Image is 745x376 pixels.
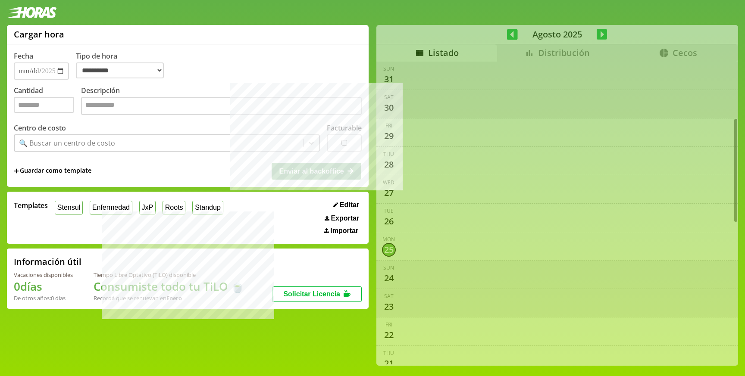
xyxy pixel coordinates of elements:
label: Cantidad [14,86,81,117]
label: Descripción [81,86,362,117]
button: Solicitar Licencia [272,286,362,302]
h1: 0 días [14,279,73,294]
span: Importar [330,227,358,235]
h1: Consumiste todo tu TiLO 🍵 [94,279,244,294]
h2: Información útil [14,256,81,267]
button: Enfermedad [90,201,132,214]
h1: Cargar hora [14,28,64,40]
span: Editar [340,201,359,209]
div: Tiempo Libre Optativo (TiLO) disponible [94,271,244,279]
label: Fecha [14,51,33,61]
div: Vacaciones disponibles [14,271,73,279]
span: + [14,166,19,176]
span: Exportar [331,214,359,222]
button: Stensul [55,201,83,214]
button: Editar [331,201,362,209]
span: Templates [14,201,48,210]
button: JxP [139,201,156,214]
label: Facturable [327,123,362,133]
select: Tipo de hora [76,62,164,78]
textarea: Descripción [81,97,362,115]
button: Exportar [322,214,362,223]
button: Roots [163,201,185,214]
b: Enero [166,294,182,302]
button: Standup [192,201,223,214]
label: Centro de costo [14,123,66,133]
div: 🔍 Buscar un centro de costo [19,138,115,148]
input: Cantidad [14,97,74,113]
img: logotipo [7,7,57,18]
div: Recordá que se renuevan en [94,294,244,302]
label: Tipo de hora [76,51,171,80]
span: +Guardar como template [14,166,91,176]
div: De otros años: 0 días [14,294,73,302]
span: Solicitar Licencia [283,290,340,298]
